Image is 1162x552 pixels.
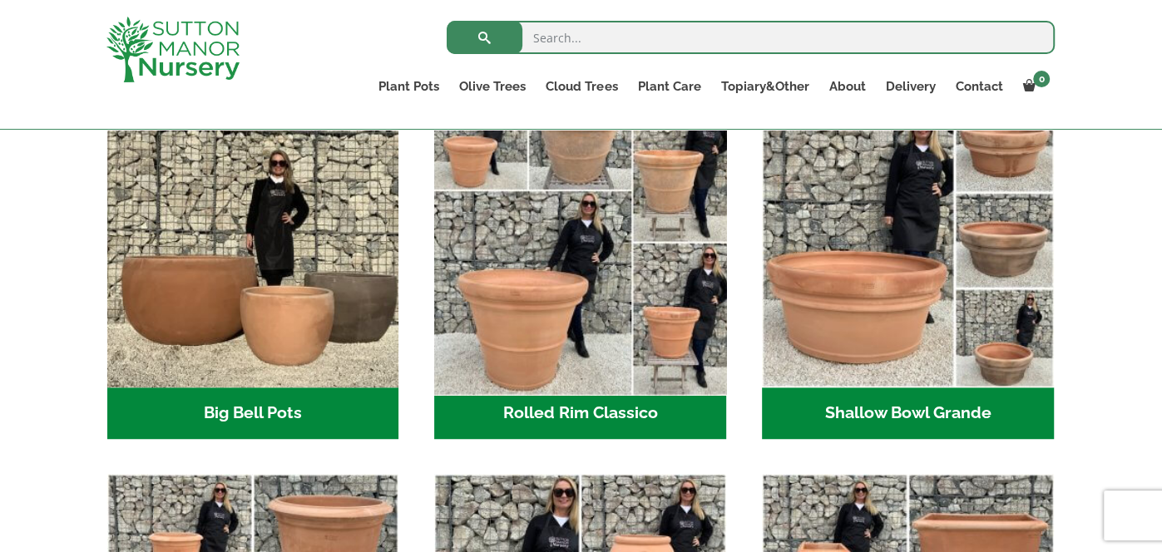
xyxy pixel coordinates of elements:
a: Visit product category Shallow Bowl Grande [762,96,1054,439]
a: About [818,75,875,98]
input: Search... [447,21,1055,54]
a: Topiary&Other [710,75,818,98]
img: Rolled Rim Classico [428,89,734,395]
h2: Shallow Bowl Grande [762,387,1054,439]
img: Big Bell Pots [107,96,399,388]
img: Shallow Bowl Grande [762,96,1054,388]
h2: Rolled Rim Classico [434,387,726,439]
a: Plant Care [627,75,710,98]
a: Delivery [875,75,945,98]
a: 0 [1012,75,1055,98]
a: Plant Pots [368,75,449,98]
a: Olive Trees [449,75,536,98]
a: Visit product category Big Bell Pots [107,96,399,439]
img: logo [106,17,240,82]
span: 0 [1033,71,1050,87]
a: Cloud Trees [536,75,627,98]
h2: Big Bell Pots [107,387,399,439]
a: Visit product category Rolled Rim Classico [434,96,726,439]
a: Contact [945,75,1012,98]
